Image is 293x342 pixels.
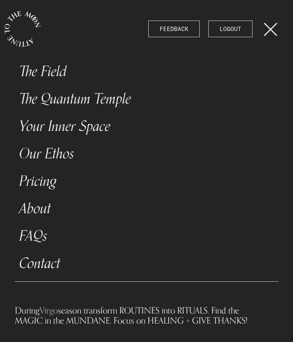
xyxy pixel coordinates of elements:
span: Virgo [39,305,58,316]
a: Contact [15,250,279,277]
a: FAQs [15,222,279,250]
a: The Field [15,58,279,85]
span: FEEDBACK [160,25,188,33]
a: The Quantum Temple [15,85,279,113]
a: Your Inner Space [15,113,279,140]
a: LOGOUT [208,21,252,37]
a: Our Ethos [15,140,279,167]
button: FEEDBACK [148,21,200,37]
div: During season transform ROUTINES into RITUALS. Find the MAGIC in the MUNDANE. Focus on HEALING + ... [15,305,250,326]
a: About [15,195,279,222]
a: Pricing [15,167,279,195]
